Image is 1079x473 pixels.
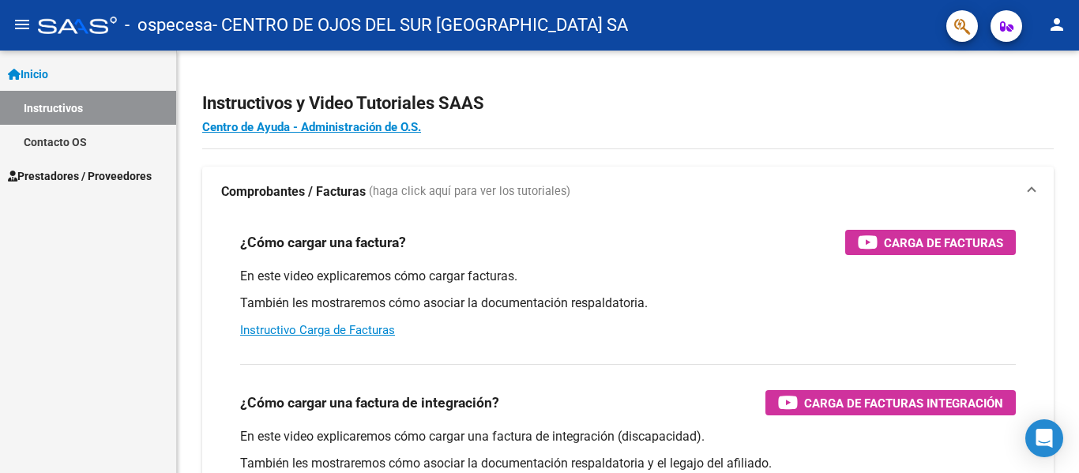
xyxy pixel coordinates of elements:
[221,183,366,201] strong: Comprobantes / Facturas
[884,233,1003,253] span: Carga de Facturas
[202,167,1054,217] mat-expansion-panel-header: Comprobantes / Facturas (haga click aquí para ver los tutoriales)
[240,392,499,414] h3: ¿Cómo cargar una factura de integración?
[212,8,628,43] span: - CENTRO DE OJOS DEL SUR [GEOGRAPHIC_DATA] SA
[8,167,152,185] span: Prestadores / Proveedores
[125,8,212,43] span: - ospecesa
[8,66,48,83] span: Inicio
[240,268,1016,285] p: En este video explicaremos cómo cargar facturas.
[1025,419,1063,457] div: Open Intercom Messenger
[845,230,1016,255] button: Carga de Facturas
[240,295,1016,312] p: También les mostraremos cómo asociar la documentación respaldatoria.
[202,88,1054,118] h2: Instructivos y Video Tutoriales SAAS
[202,120,421,134] a: Centro de Ayuda - Administración de O.S.
[1047,15,1066,34] mat-icon: person
[765,390,1016,415] button: Carga de Facturas Integración
[240,231,406,253] h3: ¿Cómo cargar una factura?
[240,428,1016,445] p: En este video explicaremos cómo cargar una factura de integración (discapacidad).
[13,15,32,34] mat-icon: menu
[240,323,395,337] a: Instructivo Carga de Facturas
[240,455,1016,472] p: También les mostraremos cómo asociar la documentación respaldatoria y el legajo del afiliado.
[369,183,570,201] span: (haga click aquí para ver los tutoriales)
[804,393,1003,413] span: Carga de Facturas Integración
